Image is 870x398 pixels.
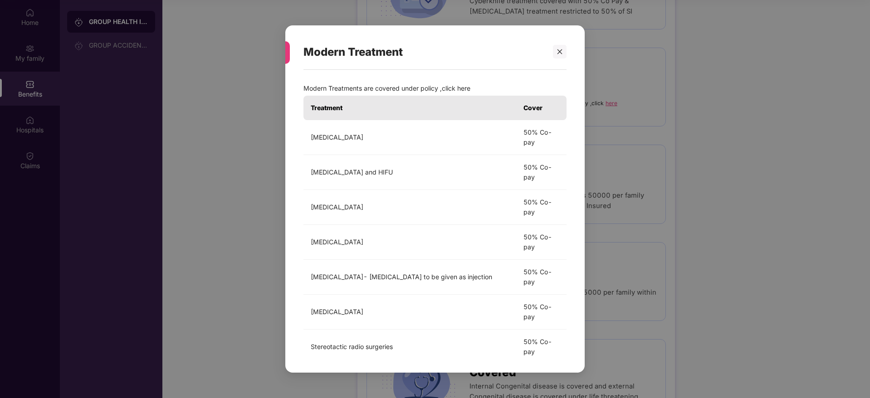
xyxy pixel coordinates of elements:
td: 50% Co-pay [516,155,567,190]
td: 50% Co-pay [516,295,567,330]
td: [MEDICAL_DATA] [303,295,516,330]
td: [MEDICAL_DATA] [303,190,516,225]
span: close [557,49,563,55]
td: [MEDICAL_DATA] [303,225,516,260]
td: [MEDICAL_DATA] and HIFU [303,155,516,190]
td: 50% Co-pay [516,190,567,225]
div: Modern Treatment [303,34,545,70]
th: Cover [516,96,567,120]
td: [MEDICAL_DATA] [303,120,516,155]
td: Stereotactic radio surgeries [303,330,516,364]
td: 50% Co-pay [516,330,567,364]
td: 50% Co-pay [516,120,567,155]
td: [MEDICAL_DATA]- [MEDICAL_DATA] to be given as injection [303,260,516,295]
p: Modern Treatments are covered under policy ,click here [303,83,567,93]
td: 50% Co-pay [516,260,567,295]
td: 50% Co-pay [516,225,567,260]
th: Treatment [303,96,516,120]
